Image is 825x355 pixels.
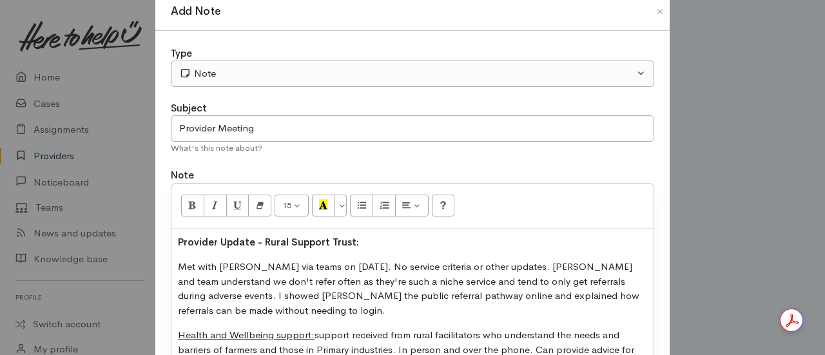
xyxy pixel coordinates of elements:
[395,195,429,216] button: Paragraph
[181,195,204,216] button: Bold (CTRL+B)
[204,195,227,216] button: Italic (CTRL+I)
[171,3,220,20] h1: Add Note
[179,66,634,81] div: Note
[275,195,309,216] button: Font Size
[373,195,396,216] button: Ordered list (CTRL+SHIFT+NUM8)
[171,101,207,116] label: Subject
[432,195,455,216] button: Help
[350,195,373,216] button: Unordered list (CTRL+SHIFT+NUM7)
[178,329,315,341] u: Health and Wellbeing support:
[171,142,654,155] div: What's this note about?
[312,195,335,216] button: Recent Color
[171,168,194,183] label: Note
[248,195,271,216] button: Remove Font Style (CTRL+\)
[178,236,359,248] strong: Provider Update - Rural Support Trust:
[171,46,192,61] label: Type
[334,195,347,216] button: More Color
[282,200,291,211] span: 15
[650,4,670,19] button: Close
[178,260,647,318] p: Met with [PERSON_NAME] via teams on [DATE]. No service criteria or other updates. [PERSON_NAME] a...
[226,195,249,216] button: Underline (CTRL+U)
[171,61,654,87] button: Note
